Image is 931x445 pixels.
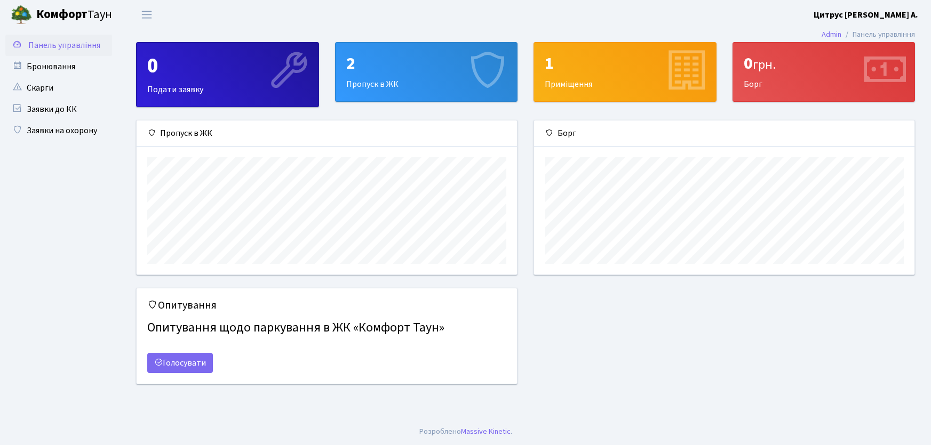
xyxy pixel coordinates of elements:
li: Панель управління [841,29,915,41]
span: Панель управління [28,39,100,51]
h4: Опитування щодо паркування в ЖК «Комфорт Таун» [147,316,506,340]
a: Massive Kinetic [461,426,511,437]
a: Заявки до КК [5,99,112,120]
div: Пропуск в ЖК [336,43,518,101]
div: 0 [744,53,904,74]
div: 2 [346,53,507,74]
img: logo.png [11,4,32,26]
button: Переключити навігацію [133,6,160,23]
a: Цитрус [PERSON_NAME] А. [814,9,918,21]
div: Подати заявку [137,43,319,107]
b: Комфорт [36,6,87,23]
a: Заявки на охорону [5,120,112,141]
div: Борг [534,120,914,147]
span: грн. [753,55,776,74]
a: Скарги [5,77,112,99]
div: 0 [147,53,308,79]
a: Розроблено [419,426,461,437]
div: . [419,426,512,438]
nav: breadcrumb [806,23,931,46]
a: Бронювання [5,56,112,77]
div: Борг [733,43,915,101]
a: Admin [822,29,841,40]
div: Приміщення [534,43,716,101]
div: Пропуск в ЖК [137,120,517,147]
h5: Опитування [147,299,506,312]
a: Голосувати [147,353,213,373]
a: Панель управління [5,35,112,56]
a: 0Подати заявку [136,42,319,107]
span: Таун [36,6,112,24]
div: 1 [545,53,705,74]
a: 2Пропуск в ЖК [335,42,518,102]
a: 1Приміщення [534,42,717,102]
